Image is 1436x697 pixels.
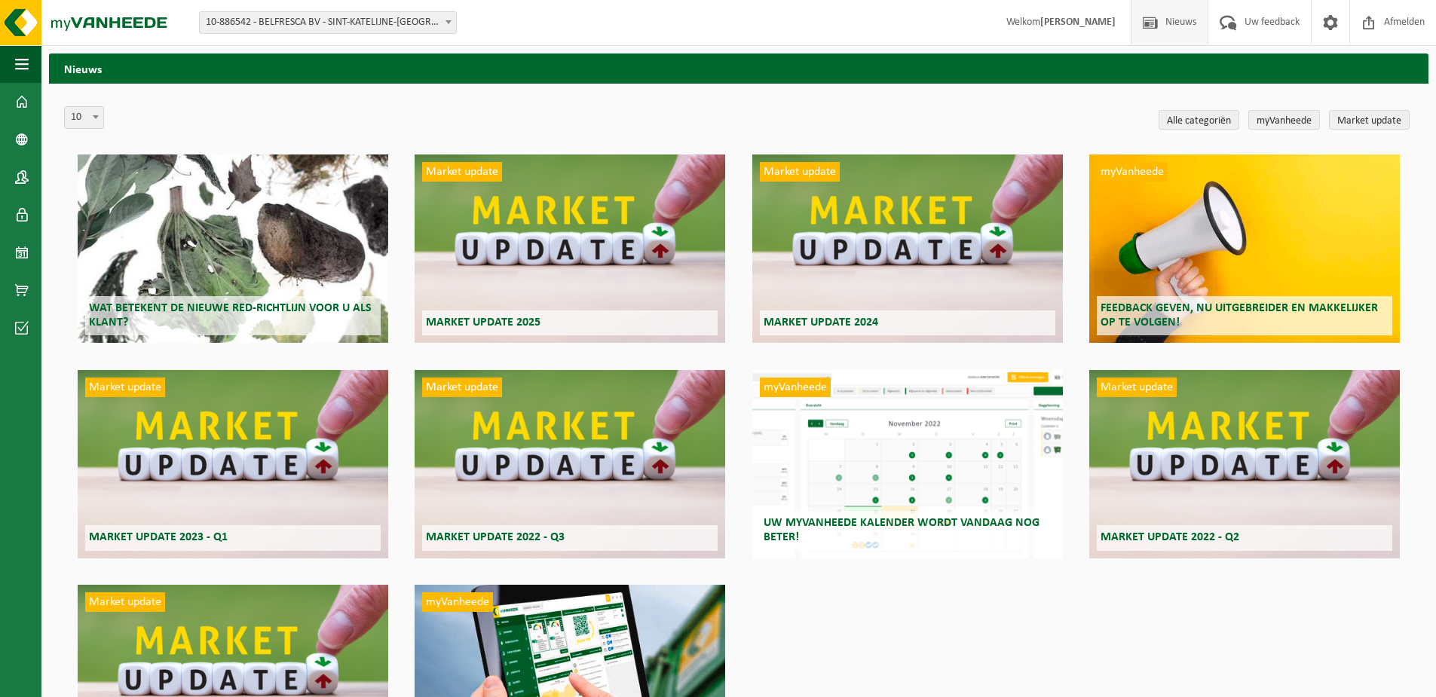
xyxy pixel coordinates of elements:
[760,162,840,182] span: Market update
[89,302,372,329] span: Wat betekent de nieuwe RED-richtlijn voor u als klant?
[1101,302,1378,329] span: Feedback geven, nu uitgebreider en makkelijker op te volgen!
[199,11,457,34] span: 10-886542 - BELFRESCA BV - SINT-KATELIJNE-WAVER
[415,370,725,558] a: Market update Market update 2022 - Q3
[49,53,1428,83] h2: Nieuws
[752,154,1063,343] a: Market update Market update 2024
[8,664,252,697] iframe: chat widget
[1329,110,1410,130] a: Market update
[422,378,502,397] span: Market update
[415,154,725,343] a: Market update Market update 2025
[1248,110,1320,130] a: myVanheede
[1097,378,1177,397] span: Market update
[1089,154,1400,343] a: myVanheede Feedback geven, nu uitgebreider en makkelijker op te volgen!
[422,162,502,182] span: Market update
[760,378,831,397] span: myVanheede
[64,106,104,129] span: 10
[200,12,456,33] span: 10-886542 - BELFRESCA BV - SINT-KATELIJNE-WAVER
[764,517,1039,543] span: Uw myVanheede kalender wordt vandaag nog beter!
[1097,162,1168,182] span: myVanheede
[426,316,540,329] span: Market update 2025
[78,370,388,558] a: Market update Market update 2023 - Q1
[1101,531,1239,543] span: Market update 2022 - Q2
[85,592,165,612] span: Market update
[426,531,565,543] span: Market update 2022 - Q3
[764,316,878,329] span: Market update 2024
[85,378,165,397] span: Market update
[752,370,1063,558] a: myVanheede Uw myVanheede kalender wordt vandaag nog beter!
[1089,370,1400,558] a: Market update Market update 2022 - Q2
[422,592,493,612] span: myVanheede
[65,107,103,128] span: 10
[89,531,228,543] span: Market update 2023 - Q1
[1159,110,1239,130] a: Alle categoriën
[78,154,388,343] a: Wat betekent de nieuwe RED-richtlijn voor u als klant?
[1040,17,1116,28] strong: [PERSON_NAME]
